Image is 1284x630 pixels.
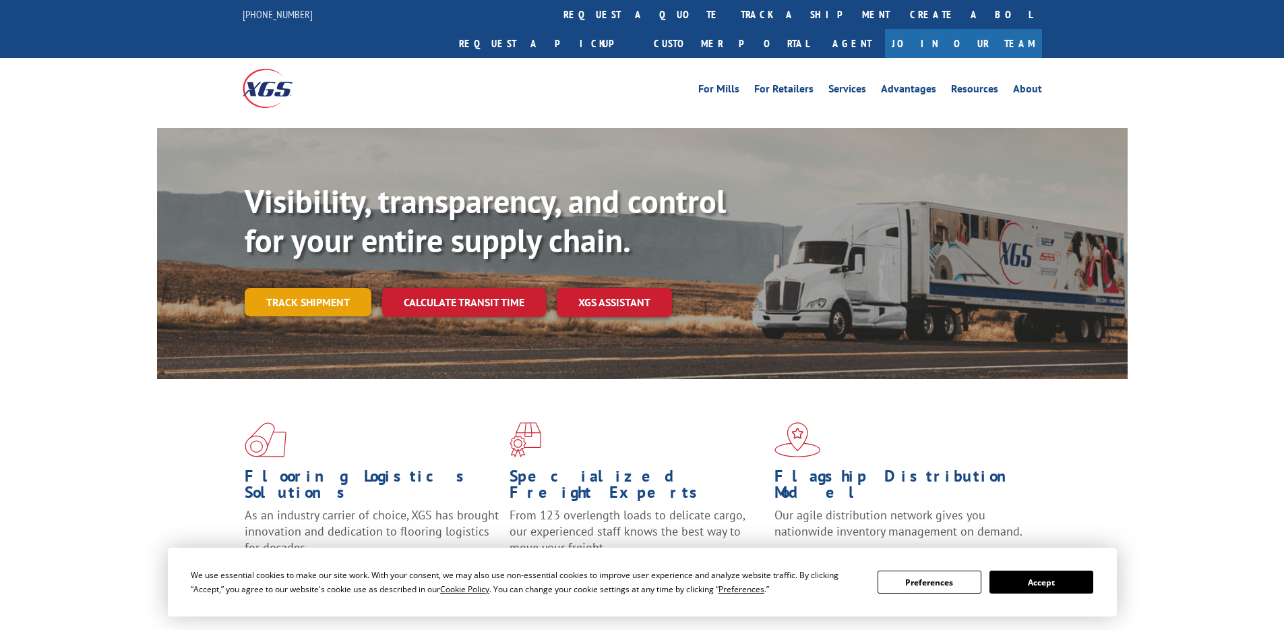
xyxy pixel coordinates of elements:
a: Advantages [881,84,936,98]
span: Our agile distribution network gives you nationwide inventory management on demand. [774,507,1022,539]
img: xgs-icon-total-supply-chain-intelligence-red [245,422,286,457]
div: Cookie Consent Prompt [168,548,1117,617]
a: XGS ASSISTANT [557,288,672,317]
a: Calculate transit time [382,288,546,317]
a: About [1013,84,1042,98]
a: Request a pickup [449,29,644,58]
img: xgs-icon-focused-on-flooring-red [510,422,541,457]
button: Preferences [878,571,981,594]
span: Cookie Policy [440,583,489,595]
a: Services [828,84,866,98]
button: Accept [989,571,1093,594]
a: Resources [951,84,998,98]
p: From 123 overlength loads to delicate cargo, our experienced staff knows the best way to move you... [510,507,764,567]
a: Track shipment [245,288,371,316]
a: For Mills [698,84,739,98]
img: xgs-icon-flagship-distribution-model-red [774,422,821,457]
a: Customer Portal [644,29,819,58]
b: Visibility, transparency, and control for your entire supply chain. [245,180,726,261]
a: For Retailers [754,84,814,98]
h1: Flagship Distribution Model [774,468,1029,507]
span: Preferences [719,583,764,595]
a: Agent [819,29,885,58]
h1: Flooring Logistics Solutions [245,468,499,507]
span: As an industry carrier of choice, XGS has brought innovation and dedication to flooring logistics... [245,507,499,555]
div: We use essential cookies to make our site work. With your consent, we may also use non-essential ... [191,568,861,596]
h1: Specialized Freight Experts [510,468,764,507]
a: [PHONE_NUMBER] [243,7,313,21]
a: Join Our Team [885,29,1042,58]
